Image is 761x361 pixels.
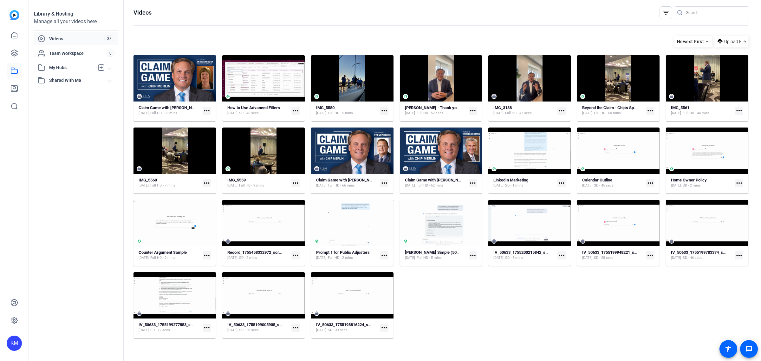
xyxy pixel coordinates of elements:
a: Record_1755458332972_screen[DATE]SD - 2 mins [227,250,289,260]
a: Calendar Outline[DATE]SD - 45 secs [582,178,644,188]
mat-icon: more_horiz [380,179,388,187]
strong: Calendar Outline [582,178,612,182]
mat-icon: more_horiz [557,179,566,187]
a: IV_50633_1755199277853_screen[DATE]SD - 22 secs [139,322,200,333]
a: LinkedIn Marketing[DATE]SD - 1 mins [493,178,555,188]
span: Full HD - 68 mins [150,111,177,116]
strong: Counter Argument Sample [139,250,187,255]
mat-icon: more_horiz [735,179,743,187]
strong: IV_50633_1755199948221_screen [582,250,645,255]
span: [DATE] [493,255,504,260]
span: [DATE] [582,255,592,260]
span: Full HD - 66 mins [328,183,355,188]
span: [DATE] [139,255,149,260]
mat-expansion-panel-header: My Hubs [34,61,118,74]
mat-expansion-panel-header: Shared With Me [34,74,118,87]
strong: LinkedIn Marketing [493,178,528,182]
span: Full HD - 9 mins [239,183,264,188]
mat-icon: more_horiz [380,107,388,115]
a: [PERSON_NAME] Simple (50636)[DATE]Full HD - 5 mins [405,250,466,260]
span: [DATE] [493,111,504,116]
mat-icon: more_horiz [203,107,211,115]
mat-icon: more_horiz [646,107,654,115]
mat-icon: more_horiz [380,251,388,259]
mat-icon: more_horiz [646,251,654,259]
mat-icon: filter_list [662,9,670,16]
mat-icon: more_horiz [291,251,300,259]
span: [DATE] [671,255,681,260]
span: [DATE] [139,111,149,116]
mat-icon: more_horiz [203,251,211,259]
mat-icon: more_horiz [469,179,477,187]
input: Search [686,9,743,16]
a: IV_50633_1755199783374_screen[DATE]SD - 46 secs [671,250,732,260]
span: SD - 46 secs [239,111,259,116]
a: Claim Game with [PERSON_NAME] featuring [PERSON_NAME][DATE]Full HD - 62 mins [405,178,466,188]
span: Full HD - 2 mins [150,255,175,260]
strong: IMG_3188 [493,105,512,110]
strong: Claim Game with [PERSON_NAME] featuring [PERSON_NAME] [139,105,251,110]
span: Team Workspace [49,50,107,56]
mat-icon: more_horiz [735,251,743,259]
span: Full HD - 47 secs [505,111,532,116]
span: [DATE] [405,183,415,188]
mat-icon: more_horiz [646,179,654,187]
span: SD - 45 secs [594,183,614,188]
span: [DATE] [316,328,326,333]
strong: Home Owner Policy [671,178,707,182]
span: Full HD - 2 mins [328,255,353,260]
strong: IMG_5559 [227,178,246,182]
mat-icon: more_horiz [469,251,477,259]
span: Full HD - 62 mins [417,183,444,188]
span: [DATE] [139,328,149,333]
a: IMG_5561[DATE]Full HD - 44 mins [671,105,732,116]
strong: Prompt 1 for Public Adjusters [316,250,370,255]
span: Full HD - 52 secs [417,111,443,116]
span: Full HD - 44 mins [683,111,710,116]
mat-icon: more_horiz [557,251,566,259]
span: [DATE] [316,183,326,188]
img: blue-gradient.svg [10,10,19,20]
strong: IV_50633_1755200215842_screen [493,250,556,255]
mat-icon: more_horiz [291,324,300,332]
span: Full HD - 5 mins [417,255,442,260]
span: Full HD - 60 mins [594,111,621,116]
a: Beyond the Claim - Chip's Speech[DATE]Full HD - 60 mins [582,105,644,116]
a: Claim Game with [PERSON_NAME] Featuring [PERSON_NAME][DATE]Full HD - 66 mins [316,178,378,188]
mat-icon: more_horiz [557,107,566,115]
strong: Claim Game with [PERSON_NAME] Featuring [PERSON_NAME] [316,178,430,182]
a: IV_50633_1755199948221_screen[DATE]SD - 28 secs [582,250,644,260]
a: IV_50633_1755199005905_screen[DATE]SD - 50 secs [227,322,289,333]
span: Upload File [724,38,746,45]
span: Full HD - 7 mins [150,183,175,188]
a: IMG_3188[DATE]Full HD - 47 secs [493,105,555,116]
mat-icon: more_horiz [291,179,300,187]
span: SD - 28 secs [594,255,614,260]
mat-icon: accessibility [725,345,732,353]
span: SD - 22 secs [150,328,170,333]
mat-icon: more_horiz [735,107,743,115]
span: SD - 1 mins [505,183,523,188]
strong: Claim Game with [PERSON_NAME] featuring [PERSON_NAME] [405,178,518,182]
span: [DATE] [227,328,237,333]
div: Library & Hosting [34,10,118,18]
span: [DATE] [227,255,237,260]
a: Prompt 1 for Public Adjusters[DATE]Full HD - 2 mins [316,250,378,260]
span: SD - 33 secs [328,328,348,333]
strong: Record_1755458332972_screen [227,250,286,255]
span: SD - 5 mins [505,255,523,260]
strong: IV_50633_1755199783374_screen [671,250,733,255]
span: [DATE] [227,111,237,116]
span: SD - 46 secs [683,255,702,260]
strong: IV_50633_1755199277853_screen [139,322,201,327]
strong: [PERSON_NAME] Simple (50636) [405,250,465,255]
strong: IMG_5561 [671,105,689,110]
span: [DATE] [671,111,681,116]
a: IMG_5560[DATE]Full HD - 7 mins [139,178,200,188]
span: [DATE] [493,183,504,188]
span: [DATE] [582,111,592,116]
span: Shared With Me [49,77,108,84]
span: SD - 2 mins [239,255,257,260]
span: [DATE] [582,183,592,188]
button: Upload File [715,36,748,47]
